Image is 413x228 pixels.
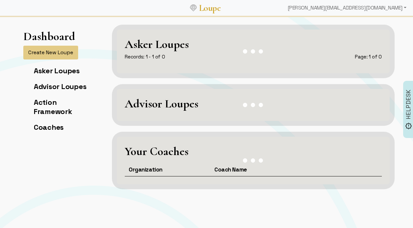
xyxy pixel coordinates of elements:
[197,2,223,14] a: Loupe
[285,1,409,14] div: [PERSON_NAME][EMAIL_ADDRESS][DOMAIN_NAME]
[34,66,80,75] a: Asker Loupes
[34,98,72,116] a: Action Framework
[23,30,75,43] h1: Dashboard
[34,82,86,91] a: Advisor Loupes
[23,46,78,59] button: Create New Loupe
[190,5,197,11] img: Loupe Logo
[34,123,64,132] a: Coaches
[405,123,412,129] img: brightness_alert_FILL0_wght500_GRAD0_ops.svg
[23,30,94,138] app-left-page-nav: Dashboard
